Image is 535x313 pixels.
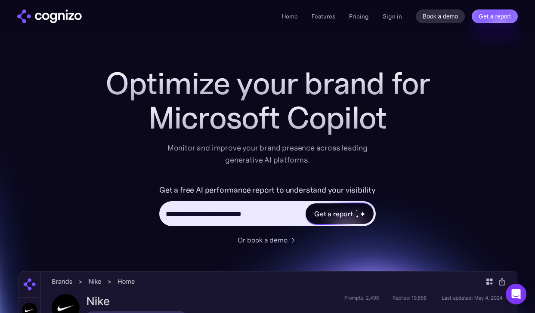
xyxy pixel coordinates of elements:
img: star [356,210,357,211]
img: cognizo logo [17,9,82,23]
a: Sign in [383,11,402,21]
a: Get a report [472,9,518,23]
a: Features [312,12,335,20]
a: Or book a demo [238,235,298,245]
div: Microsoft Copilot [96,101,440,135]
img: star [360,211,365,217]
a: Book a demo [416,9,465,23]
h1: Optimize your brand for [96,66,440,101]
div: Or book a demo [238,235,288,245]
label: Get a free AI performance report to understand your visibility [159,183,376,197]
div: Monitor and improve your brand presence across leading generative AI platforms. [162,142,374,166]
div: Get a report [314,209,353,219]
div: Open Intercom Messenger [506,284,526,304]
form: Hero URL Input Form [159,183,376,230]
a: Pricing [349,12,369,20]
a: Get a reportstarstarstar [305,203,374,225]
img: star [356,215,359,218]
a: Home [282,12,298,20]
a: home [17,9,82,23]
